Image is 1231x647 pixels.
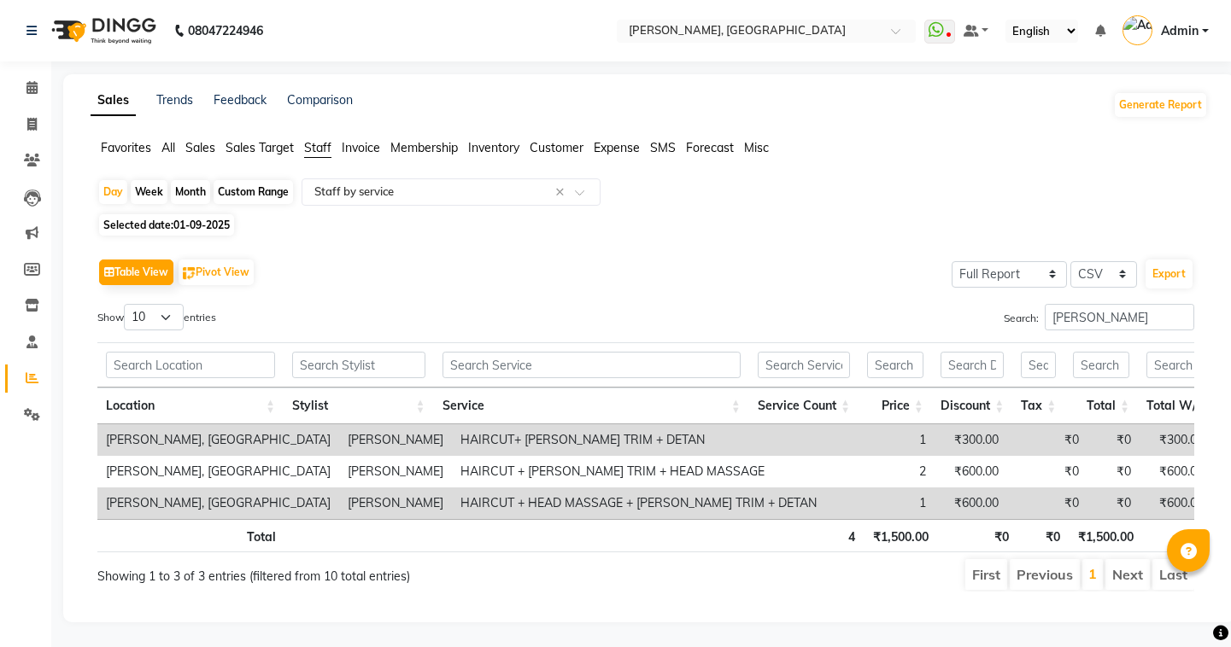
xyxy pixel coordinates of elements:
[1161,22,1199,40] span: Admin
[935,487,1007,519] td: ₹600.00
[131,180,167,204] div: Week
[339,424,452,456] td: [PERSON_NAME]
[825,456,935,487] td: 2
[468,140,519,155] span: Inventory
[304,140,331,155] span: Staff
[686,140,734,155] span: Forecast
[1069,519,1142,552] th: ₹1,500.00
[97,456,339,487] td: [PERSON_NAME], [GEOGRAPHIC_DATA]
[171,180,210,204] div: Month
[156,92,193,108] a: Trends
[185,140,215,155] span: Sales
[342,140,380,155] span: Invoice
[452,487,825,519] td: HAIRCUT + HEAD MASSAGE + [PERSON_NAME] TRIM + DETAN
[339,456,452,487] td: [PERSON_NAME]
[1159,579,1214,630] iframe: chat widget
[1012,388,1064,424] th: Tax: activate to sort column ascending
[99,180,127,204] div: Day
[1021,352,1056,378] input: Search Tax
[1140,487,1212,519] td: ₹600.00
[97,487,339,519] td: [PERSON_NAME], [GEOGRAPHIC_DATA]
[1073,352,1129,378] input: Search Total
[1146,259,1193,289] button: Export
[188,7,263,55] b: 08047224946
[179,259,254,285] button: Pivot View
[443,352,741,378] input: Search Service
[173,219,230,231] span: 01-09-2025
[825,487,935,519] td: 1
[339,487,452,519] td: [PERSON_NAME]
[1007,456,1087,487] td: ₹0
[650,140,676,155] span: SMS
[935,456,1007,487] td: ₹600.00
[1017,519,1069,552] th: ₹0
[1007,487,1087,519] td: ₹0
[1007,424,1087,456] td: ₹0
[1004,304,1194,330] label: Search:
[97,557,540,586] div: Showing 1 to 3 of 3 entries (filtered from 10 total entries)
[452,424,825,456] td: HAIRCUT+ [PERSON_NAME] TRIM + DETAN
[754,519,864,552] th: 4
[292,352,425,378] input: Search Stylist
[1088,565,1097,582] a: 1
[97,424,339,456] td: [PERSON_NAME], [GEOGRAPHIC_DATA]
[390,140,458,155] span: Membership
[99,259,173,285] button: Table View
[161,140,175,155] span: All
[287,92,353,108] a: Comparison
[758,352,850,378] input: Search Service Count
[859,388,932,424] th: Price: activate to sort column ascending
[935,424,1007,456] td: ₹300.00
[214,92,267,108] a: Feedback
[1115,93,1206,117] button: Generate Report
[594,140,640,155] span: Expense
[97,519,284,552] th: Total
[555,184,570,201] span: Clear all
[44,7,161,55] img: logo
[749,388,859,424] th: Service Count: activate to sort column ascending
[284,388,434,424] th: Stylist: activate to sort column ascending
[1045,304,1194,330] input: Search:
[1140,456,1212,487] td: ₹600.00
[530,140,583,155] span: Customer
[937,519,1018,552] th: ₹0
[214,180,293,204] div: Custom Range
[744,140,769,155] span: Misc
[434,388,749,424] th: Service: activate to sort column ascending
[99,214,234,236] span: Selected date:
[97,304,216,330] label: Show entries
[864,519,937,552] th: ₹1,500.00
[1123,15,1152,45] img: Admin
[1087,456,1140,487] td: ₹0
[1087,487,1140,519] td: ₹0
[932,388,1013,424] th: Discount: activate to sort column ascending
[124,304,184,330] select: Showentries
[1140,424,1212,456] td: ₹300.00
[941,352,1005,378] input: Search Discount
[183,267,196,280] img: pivot.png
[1087,424,1140,456] td: ₹0
[101,140,151,155] span: Favorites
[452,456,825,487] td: HAIRCUT + [PERSON_NAME] TRIM + HEAD MASSAGE
[867,352,923,378] input: Search Price
[106,352,275,378] input: Search Location
[91,85,136,116] a: Sales
[825,424,935,456] td: 1
[226,140,294,155] span: Sales Target
[1064,388,1138,424] th: Total: activate to sort column ascending
[97,388,284,424] th: Location: activate to sort column ascending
